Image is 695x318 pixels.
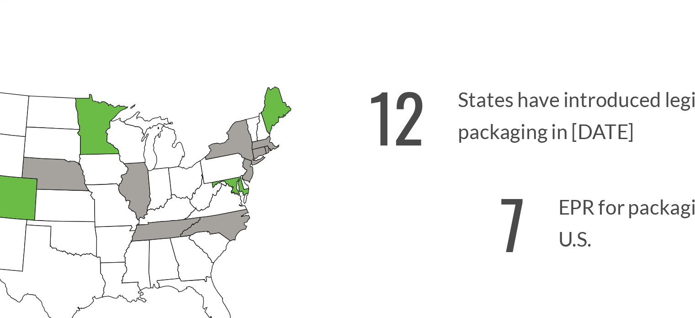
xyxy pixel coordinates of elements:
p: Introduction to the Guide for EPR Proposals [48,0,647,21]
p: States have introduced legislation on EPR for packaging in [DATE] [348,161,647,217]
p: EPR for packaging bills have passed in the U.S. [348,217,647,273]
strong: 7 [416,222,430,273]
strong: 12 [348,166,377,217]
a: Search the Guide [55,88,166,120]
